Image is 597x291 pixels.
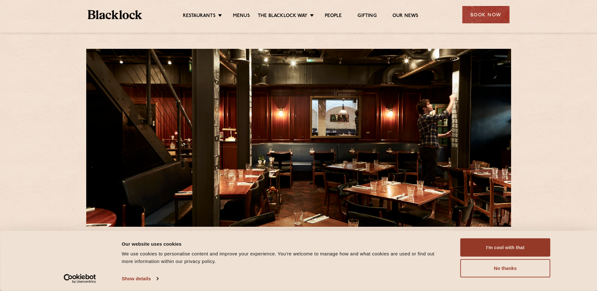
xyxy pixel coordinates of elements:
a: The Blacklock Way [258,13,307,20]
a: Menus [233,13,250,20]
div: Book Now [462,6,510,23]
button: No thanks [460,259,550,277]
img: BL_Textured_Logo-footer-cropped.svg [88,10,142,19]
div: Our website uses cookies [122,240,446,248]
a: Usercentrics Cookiebot - opens in a new window [52,274,107,283]
a: Restaurants [183,13,216,20]
div: We use cookies to personalise content and improve your experience. You're welcome to manage how a... [122,250,446,265]
a: Show details [122,274,158,283]
a: Gifting [358,13,376,20]
a: People [325,13,342,20]
a: Our News [392,13,419,20]
button: I'm cool with that [460,238,550,257]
